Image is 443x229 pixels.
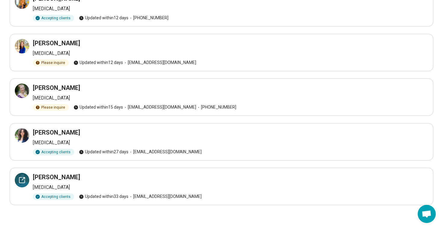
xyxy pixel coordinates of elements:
[128,15,168,21] span: [PHONE_NUMBER]
[123,59,196,66] span: [EMAIL_ADDRESS][DOMAIN_NAME]
[33,149,74,155] div: Accepting clients
[128,149,202,155] span: [EMAIL_ADDRESS][DOMAIN_NAME]
[74,59,123,66] span: Updated within 12 days
[79,149,128,155] span: Updated within 27 days
[33,39,80,47] h3: [PERSON_NAME]
[33,128,80,137] h3: [PERSON_NAME]
[33,59,69,66] div: Please inquire
[33,94,428,102] p: [MEDICAL_DATA]
[74,104,123,110] span: Updated within 15 days
[33,15,74,21] div: Accepting clients
[79,193,128,200] span: Updated within 33 days
[33,104,69,111] div: Please inquire
[128,193,202,200] span: [EMAIL_ADDRESS][DOMAIN_NAME]
[123,104,196,110] span: [EMAIL_ADDRESS][DOMAIN_NAME]
[33,173,80,181] h3: [PERSON_NAME]
[33,184,428,191] p: [MEDICAL_DATA]
[196,104,236,110] span: [PHONE_NUMBER]
[33,84,80,92] h3: [PERSON_NAME]
[33,139,428,146] p: [MEDICAL_DATA]
[79,15,128,21] span: Updated within 12 days
[33,193,74,200] div: Accepting clients
[33,50,428,57] p: [MEDICAL_DATA]
[33,5,428,12] p: [MEDICAL_DATA]
[418,205,436,223] div: Open chat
